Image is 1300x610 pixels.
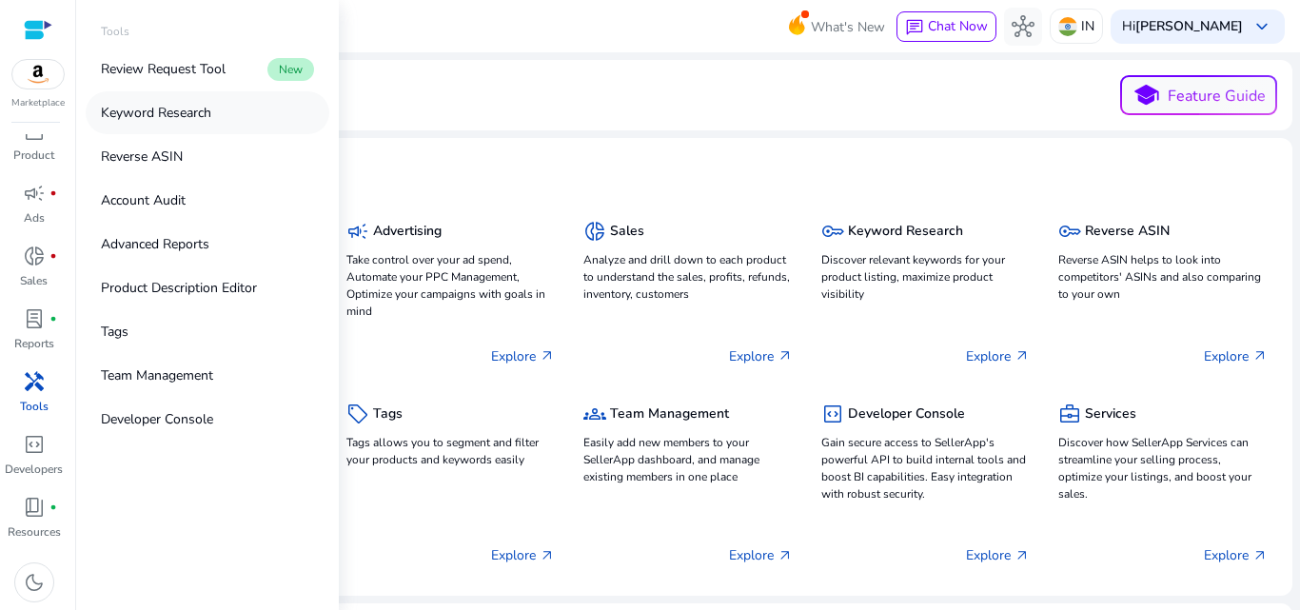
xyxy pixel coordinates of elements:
[1135,17,1243,35] b: [PERSON_NAME]
[966,346,1030,366] p: Explore
[1014,548,1030,563] span: arrow_outward
[346,251,556,320] p: Take control over your ad spend, Automate your PPC Management, Optimize your campaigns with goals...
[729,545,793,565] p: Explore
[1251,15,1273,38] span: keyboard_arrow_down
[491,545,555,565] p: Explore
[1058,434,1268,502] p: Discover how SellerApp Services can streamline your selling process, optimize your listings, and ...
[5,461,63,478] p: Developers
[24,209,45,226] p: Ads
[1012,15,1034,38] span: hub
[610,224,644,240] h5: Sales
[821,434,1031,502] p: Gain secure access to SellerApp's powerful API to build internal tools and boost BI capabilities....
[491,346,555,366] p: Explore
[1133,82,1160,109] span: school
[373,224,442,240] h5: Advertising
[101,278,257,298] p: Product Description Editor
[896,11,996,42] button: chatChat Now
[101,23,129,40] p: Tools
[1204,346,1268,366] p: Explore
[101,190,186,210] p: Account Audit
[848,406,965,423] h5: Developer Console
[1085,406,1136,423] h5: Services
[1004,8,1042,46] button: hub
[49,252,57,260] span: fiber_manual_record
[1252,548,1268,563] span: arrow_outward
[1058,403,1081,425] span: business_center
[101,59,226,79] p: Review Request Tool
[101,365,213,385] p: Team Management
[23,182,46,205] span: campaign
[1058,251,1268,303] p: Reverse ASIN helps to look into competitors' ASINs and also comparing to your own
[346,434,556,468] p: Tags allows you to segment and filter your products and keywords easily
[778,348,793,364] span: arrow_outward
[583,403,606,425] span: groups
[14,335,54,352] p: Reports
[49,189,57,197] span: fiber_manual_record
[346,403,369,425] span: sell
[821,220,844,243] span: key
[583,434,793,485] p: Easily add new members to your SellerApp dashboard, and manage existing members in one place
[13,147,54,164] p: Product
[20,398,49,415] p: Tools
[905,18,924,37] span: chat
[583,251,793,303] p: Analyze and drill down to each product to understand the sales, profits, refunds, inventory, cust...
[1058,17,1077,36] img: in.svg
[23,496,46,519] span: book_4
[1204,545,1268,565] p: Explore
[101,234,209,254] p: Advanced Reports
[1168,85,1266,108] p: Feature Guide
[821,403,844,425] span: code_blocks
[610,406,729,423] h5: Team Management
[101,103,211,123] p: Keyword Research
[101,147,183,167] p: Reverse ASIN
[23,433,46,456] span: code_blocks
[101,409,213,429] p: Developer Console
[1058,220,1081,243] span: key
[23,245,46,267] span: donut_small
[540,548,555,563] span: arrow_outward
[811,10,885,44] span: What's New
[23,307,46,330] span: lab_profile
[1081,10,1094,43] p: IN
[267,58,314,81] span: New
[778,548,793,563] span: arrow_outward
[928,17,988,35] span: Chat Now
[49,315,57,323] span: fiber_manual_record
[1122,20,1243,33] p: Hi
[23,119,46,142] span: inventory_2
[11,96,65,110] p: Marketplace
[821,251,1031,303] p: Discover relevant keywords for your product listing, maximize product visibility
[729,346,793,366] p: Explore
[1120,75,1277,115] button: schoolFeature Guide
[1014,348,1030,364] span: arrow_outward
[848,224,963,240] h5: Keyword Research
[1252,348,1268,364] span: arrow_outward
[346,220,369,243] span: campaign
[8,523,61,541] p: Resources
[540,348,555,364] span: arrow_outward
[1085,224,1170,240] h5: Reverse ASIN
[23,571,46,594] span: dark_mode
[583,220,606,243] span: donut_small
[101,322,128,342] p: Tags
[373,406,403,423] h5: Tags
[23,370,46,393] span: handyman
[20,272,48,289] p: Sales
[12,60,64,89] img: amazon.svg
[49,503,57,511] span: fiber_manual_record
[966,545,1030,565] p: Explore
